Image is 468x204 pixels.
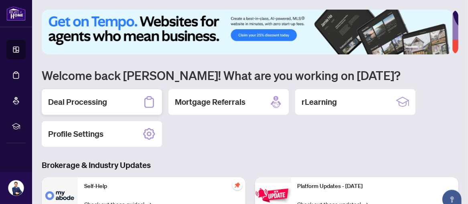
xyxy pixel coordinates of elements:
[405,46,418,50] button: 1
[6,6,26,21] img: logo
[440,176,464,200] button: Open asap
[48,96,107,108] h2: Deal Processing
[428,46,431,50] button: 3
[42,10,452,54] img: Slide 0
[84,182,239,191] p: Self-Help
[175,96,245,108] h2: Mortgage Referrals
[298,182,452,191] p: Platform Updates - [DATE]
[434,46,438,50] button: 4
[302,96,337,108] h2: rLearning
[233,180,242,190] span: pushpin
[48,128,103,140] h2: Profile Settings
[42,160,458,171] h3: Brokerage & Industry Updates
[421,46,425,50] button: 2
[447,46,450,50] button: 6
[42,68,458,83] h1: Welcome back [PERSON_NAME]! What are you working on [DATE]?
[441,46,444,50] button: 5
[8,180,24,196] img: Profile Icon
